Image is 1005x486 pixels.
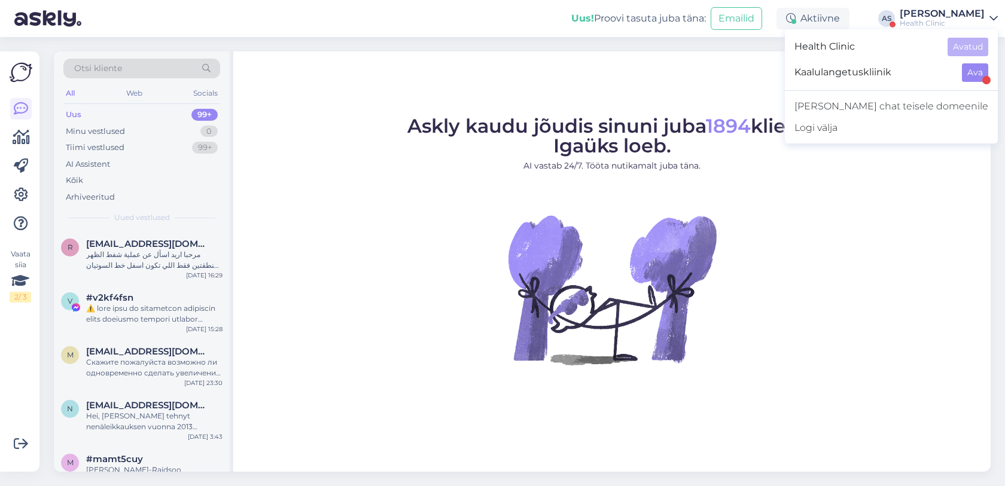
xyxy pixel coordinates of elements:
[504,182,720,397] img: No Chat active
[86,400,211,411] span: nargis.saeedi@hotmail.com
[191,109,218,121] div: 99+
[67,404,73,413] span: n
[785,96,998,117] a: [PERSON_NAME] chat teisele domeenile
[63,85,77,101] div: All
[86,464,223,475] div: [PERSON_NAME]-Raidsoo
[66,158,110,170] div: AI Assistent
[571,13,594,24] b: Uus!
[66,126,125,137] div: Minu vestlused
[900,19,985,28] div: Health Clinic
[86,303,223,325] div: ⚠️ lore ipsu do sitametcon adipiscin elits doeiusmo tempori utlabor etdolo magnaaliq: enima://min...
[124,85,145,101] div: Web
[794,38,938,56] span: Health Clinic
[407,160,817,172] p: AI vastab 24/7. Tööta nutikamalt juba täna.
[188,432,223,441] div: [DATE] 3:43
[706,114,751,137] span: 1894
[68,297,72,305] span: v
[10,61,32,84] img: Askly Logo
[114,212,170,223] span: Uued vestlused
[186,271,223,280] div: [DATE] 16:29
[66,175,83,187] div: Kõik
[86,357,223,378] div: Скажите пожалуйста возможно ли одновременно сделать увеличение груди и абдоминопластику? Если да,...
[785,117,998,139] div: Logi välja
[948,38,988,56] button: Avatud
[794,63,952,82] span: Kaalulangetuskliinik
[878,10,895,27] div: AS
[962,63,988,82] button: Ava
[68,243,73,252] span: r
[407,114,817,157] span: Askly kaudu jõudis sinuni juba klienti. Igaüks loeb.
[86,411,223,432] div: Hei, [PERSON_NAME] tehnyt nenäleikkauksen vuonna 2013 kotimaassani, mutta en ole täysin tyytyväin...
[86,346,211,357] span: midlis.clean@gmail.com
[67,458,74,467] span: m
[10,292,31,302] div: 2 / 3
[86,292,133,303] span: #v2kf4fsn
[10,249,31,302] div: Vaata siia
[192,142,218,154] div: 99+
[86,239,211,249] span: roma.nabeel@yahoo.com
[86,454,143,464] span: #mamt5cuy
[186,325,223,334] div: [DATE] 15:28
[571,11,706,26] div: Proovi tasuta juba täna:
[66,142,124,154] div: Tiimi vestlused
[74,62,122,75] span: Otsi kliente
[184,378,223,387] div: [DATE] 23:30
[66,191,115,203] div: Arhiveeritud
[900,9,985,19] div: [PERSON_NAME]
[200,126,218,137] div: 0
[66,109,81,121] div: Uus
[711,7,762,30] button: Emailid
[900,9,998,28] a: [PERSON_NAME]Health Clinic
[776,8,849,29] div: Aktiivne
[191,85,220,101] div: Socials
[86,249,223,271] div: مرحبا اريد اسأل عن عملية شفط الظهر لمنطقتين فقط اللي تكون اسفل خط السوتيان كم تكلف
[67,350,74,359] span: m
